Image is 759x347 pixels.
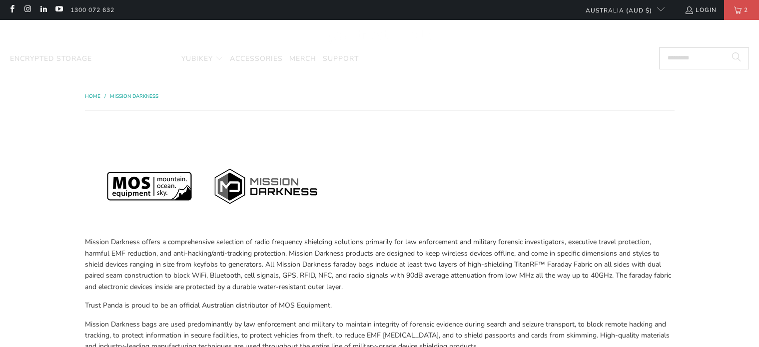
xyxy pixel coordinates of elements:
a: Login [685,4,717,15]
a: Support [323,47,359,71]
p: Mission Darkness offers a comprehensive selection of radio frequency shielding solutions primaril... [85,237,675,293]
span: Encrypted Storage [10,54,92,63]
span: Mission Darkness [98,54,175,63]
nav: Translation missing: en.navigation.header.main_nav [10,47,359,71]
a: Home [85,93,102,100]
span: Merch [289,54,316,63]
a: Mission Darkness [110,93,158,100]
a: Encrypted Storage [10,47,92,71]
a: Accessories [230,47,283,71]
span: Accessories [230,54,283,63]
button: Search [724,47,749,69]
a: Trust Panda Australia on YouTube [54,6,63,14]
a: Trust Panda Australia on Instagram [23,6,31,14]
a: Trust Panda Australia on Facebook [7,6,16,14]
summary: YubiKey [181,47,223,71]
span: YubiKey [181,54,213,63]
a: Merch [289,47,316,71]
p: Trust Panda is proud to be an official Australian distributor of MOS Equipment. [85,300,675,311]
span: radio signals with 90dB average attenuation from low MHz all the way up to 40GHz [349,271,612,280]
a: Trust Panda Australia on LinkedIn [39,6,47,14]
img: Trust Panda Australia [328,25,431,45]
span: / [104,93,106,100]
span: Support [323,54,359,63]
input: Search... [659,47,749,69]
a: 1300 072 632 [70,4,114,15]
span: Home [85,93,100,100]
a: Mission Darkness [98,47,175,71]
